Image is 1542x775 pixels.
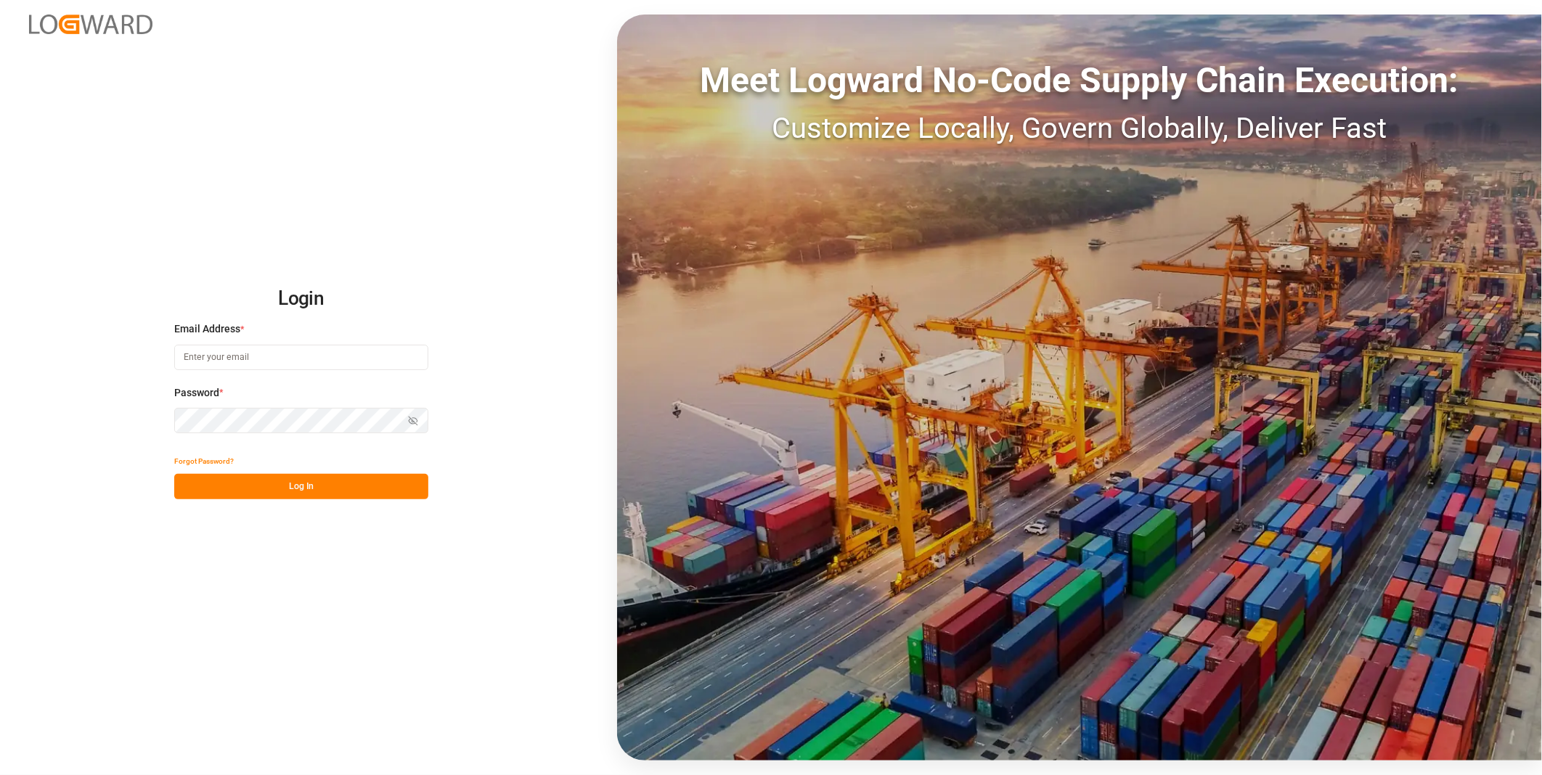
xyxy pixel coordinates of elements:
[174,276,428,322] h2: Login
[174,345,428,370] input: Enter your email
[174,385,219,401] span: Password
[29,15,152,34] img: Logward_new_orange.png
[617,54,1542,107] div: Meet Logward No-Code Supply Chain Execution:
[174,448,234,474] button: Forgot Password?
[174,321,240,337] span: Email Address
[617,107,1542,150] div: Customize Locally, Govern Globally, Deliver Fast
[174,474,428,499] button: Log In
